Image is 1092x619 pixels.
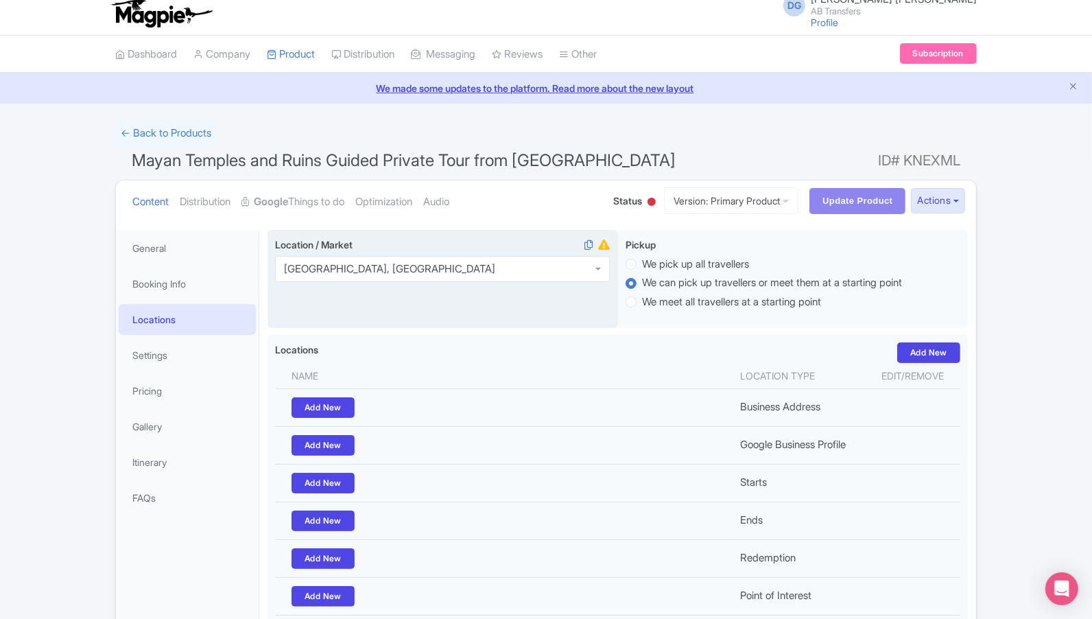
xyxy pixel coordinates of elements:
[292,397,355,418] a: Add New
[275,342,318,357] label: Locations
[732,426,865,464] td: Google Business Profile
[492,36,543,73] a: Reviews
[267,36,315,73] a: Product
[732,539,865,577] td: Redemption
[732,388,865,426] td: Business Address
[193,36,250,73] a: Company
[645,192,658,213] div: Inactive
[732,464,865,502] td: Starts
[8,81,1084,95] a: We made some updates to the platform. Read more about the new layout
[732,363,865,389] th: Location type
[809,188,905,214] input: Update Product
[119,447,256,478] a: Itinerary
[292,473,355,493] a: Add New
[119,340,256,371] a: Settings
[284,263,495,275] div: [GEOGRAPHIC_DATA], [GEOGRAPHIC_DATA]
[865,363,960,389] th: Edit/Remove
[115,36,177,73] a: Dashboard
[115,120,217,147] a: ← Back to Products
[1068,80,1078,95] button: Close announcement
[180,180,230,224] a: Distribution
[811,16,838,28] a: Profile
[331,36,394,73] a: Distribution
[642,257,749,272] label: We pick up all travellers
[897,342,960,363] a: Add New
[732,502,865,539] td: Ends
[878,147,960,174] span: ID# KNEXML
[292,548,355,569] a: Add New
[811,7,977,16] small: AB Transfers
[292,511,355,531] a: Add New
[732,577,865,615] td: Point of Interest
[132,150,676,170] span: Mayan Temples and Ruins Guided Private Tour from [GEOGRAPHIC_DATA]
[292,586,355,607] a: Add New
[292,435,355,456] a: Add New
[119,375,256,406] a: Pricing
[900,43,977,64] a: Subscription
[119,233,256,264] a: General
[355,180,412,224] a: Optimization
[119,482,256,513] a: FAQs
[275,363,732,389] th: Name
[119,411,256,442] a: Gallery
[911,188,965,213] button: Actions
[411,36,475,73] a: Messaging
[254,194,288,210] strong: Google
[613,194,642,208] span: Status
[626,239,656,250] span: Pickup
[275,239,353,250] span: Location / Market
[132,180,169,224] a: Content
[423,180,449,224] a: Audio
[559,36,597,73] a: Other
[119,268,256,299] a: Booking Info
[642,275,902,291] label: We can pick up travellers or meet them at a starting point
[119,304,256,335] a: Locations
[642,294,821,310] label: We meet all travellers at a starting point
[241,180,344,224] a: GoogleThings to do
[664,187,798,214] a: Version: Primary Product
[1045,572,1078,605] div: Open Intercom Messenger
